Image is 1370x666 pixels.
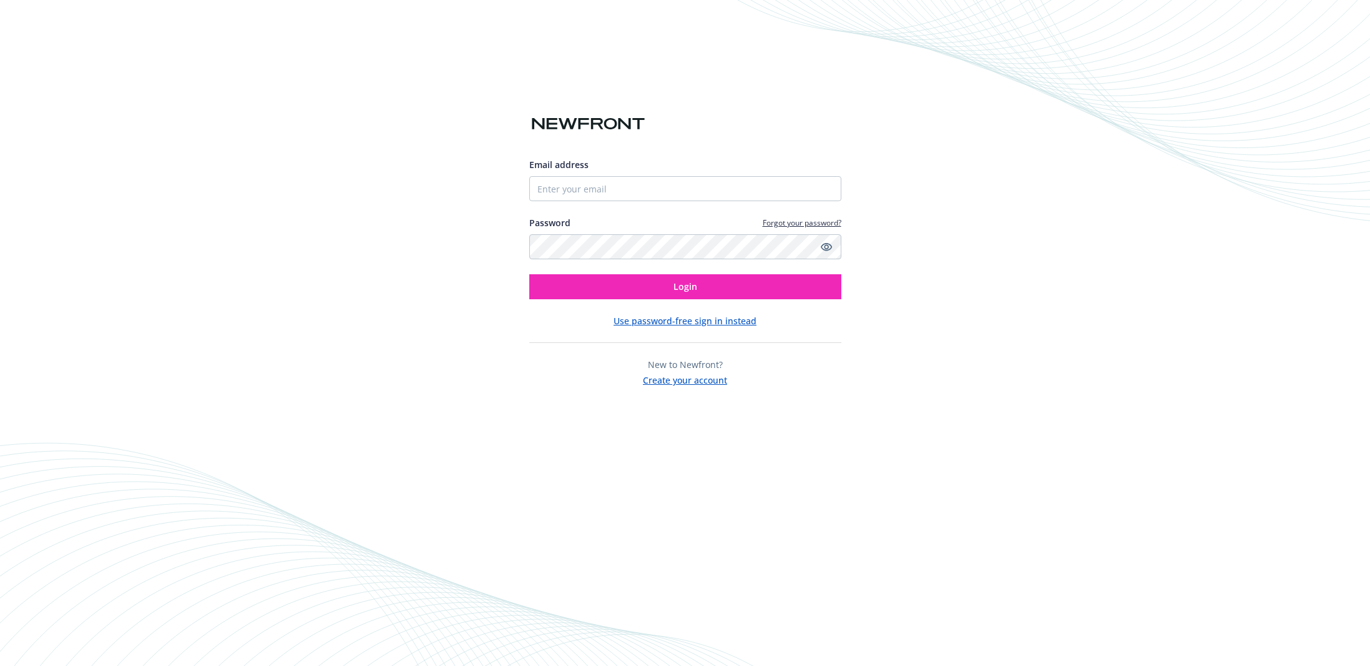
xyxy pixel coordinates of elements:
[763,217,841,228] a: Forgot your password?
[614,314,756,327] button: Use password-free sign in instead
[529,216,570,229] label: Password
[529,176,841,201] input: Enter your email
[673,281,697,292] span: Login
[529,234,841,259] input: Enter your password
[529,159,589,171] span: Email address
[643,371,727,387] button: Create your account
[648,359,723,370] span: New to Newfront?
[529,274,841,299] button: Login
[529,113,647,135] img: Newfront logo
[819,239,834,254] a: Show password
